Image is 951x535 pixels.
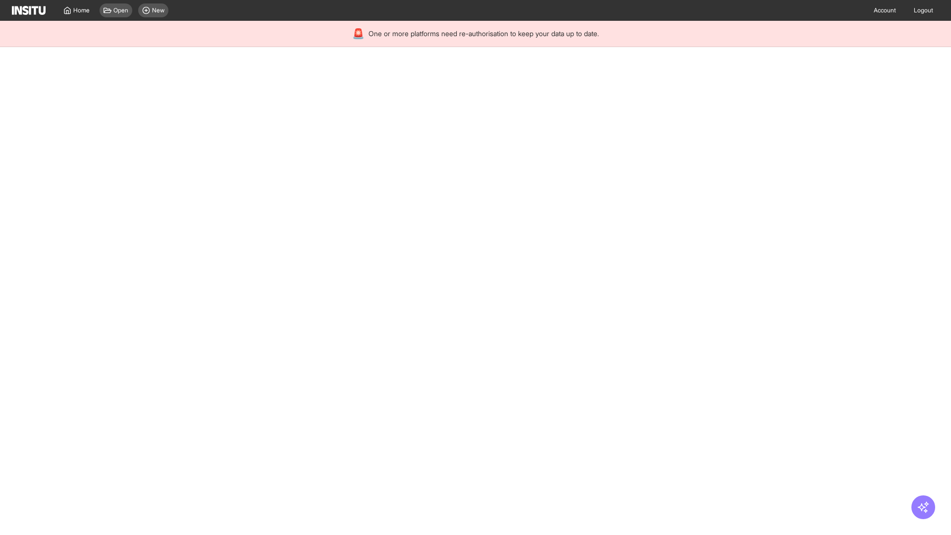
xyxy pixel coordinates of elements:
[113,6,128,14] span: Open
[152,6,164,14] span: New
[352,27,365,41] div: 🚨
[12,6,46,15] img: Logo
[73,6,90,14] span: Home
[369,29,599,39] span: One or more platforms need re-authorisation to keep your data up to date.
